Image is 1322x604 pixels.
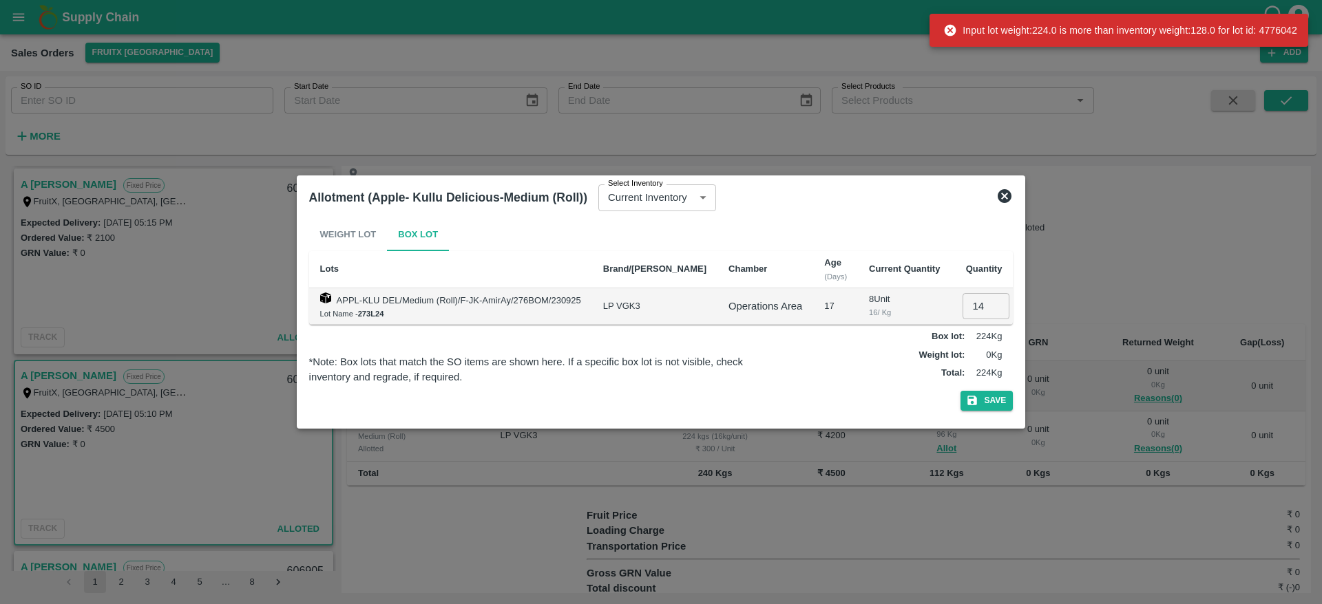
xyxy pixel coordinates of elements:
[932,330,965,343] label: Box lot :
[961,391,1013,411] button: Save
[309,288,592,325] td: APPL-KLU DEL/Medium (Roll)/F-JK-AmirAy/276BOM/230925
[943,18,1297,43] div: Input lot weight:224.0 is more than inventory weight:128.0 for lot id: 4776042
[608,178,663,189] label: Select Inventory
[869,263,940,274] b: Current Quantity
[869,306,940,319] div: 16 / Kg
[967,367,1002,380] p: 224 Kg
[608,190,687,205] p: Current Inventory
[858,288,951,325] td: 8 Unit
[728,263,767,274] b: Chamber
[967,330,1002,343] p: 224 Kg
[592,288,717,325] td: LP VGK3
[941,367,965,380] label: Total :
[967,349,1002,362] p: 0 Kg
[963,293,1009,319] input: 0
[387,218,449,251] button: Box Lot
[320,308,581,320] div: Lot Name -
[966,263,1003,274] b: Quantity
[358,310,384,318] b: 273L24
[309,191,587,204] b: Allotment (Apple- Kullu Delicious-Medium (Roll))
[309,354,779,385] div: *Note: Box lots that match the SO items are shown here. If a specific box lot is not visible, che...
[320,292,331,303] img: box
[824,270,847,283] div: (Days)
[728,299,802,314] div: Operations Area
[919,349,965,362] label: Weight lot :
[824,257,841,268] b: Age
[320,263,339,274] b: Lots
[813,288,858,325] td: 17
[603,263,706,274] b: Brand/[PERSON_NAME]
